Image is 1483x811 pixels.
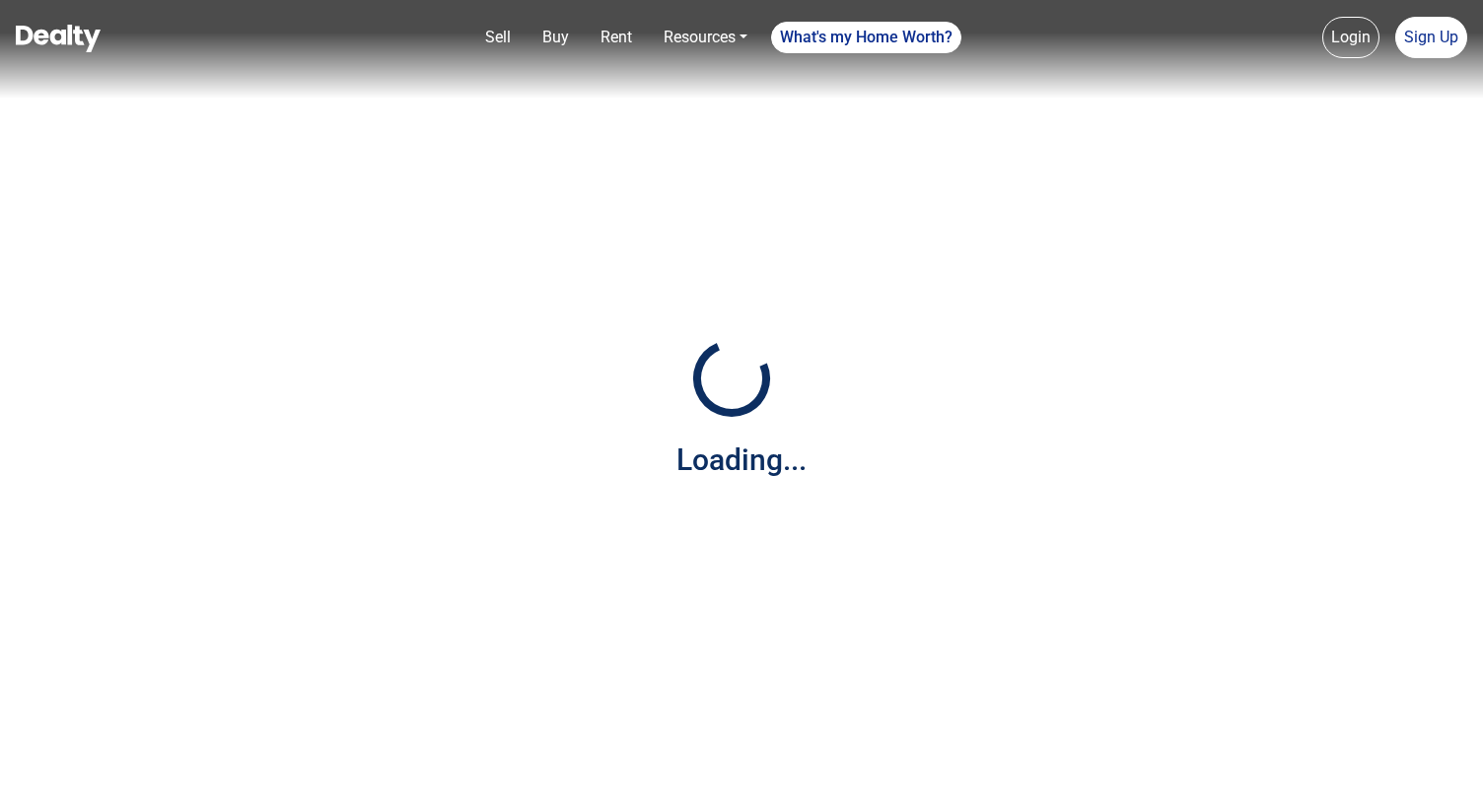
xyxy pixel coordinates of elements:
[477,18,519,57] a: Sell
[676,438,807,482] div: Loading...
[682,329,781,428] img: Loading
[593,18,640,57] a: Rent
[1395,17,1467,58] a: Sign Up
[771,22,961,53] a: What's my Home Worth?
[656,18,755,57] a: Resources
[1322,17,1379,58] a: Login
[534,18,577,57] a: Buy
[16,25,101,52] img: Dealty - Buy, Sell & Rent Homes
